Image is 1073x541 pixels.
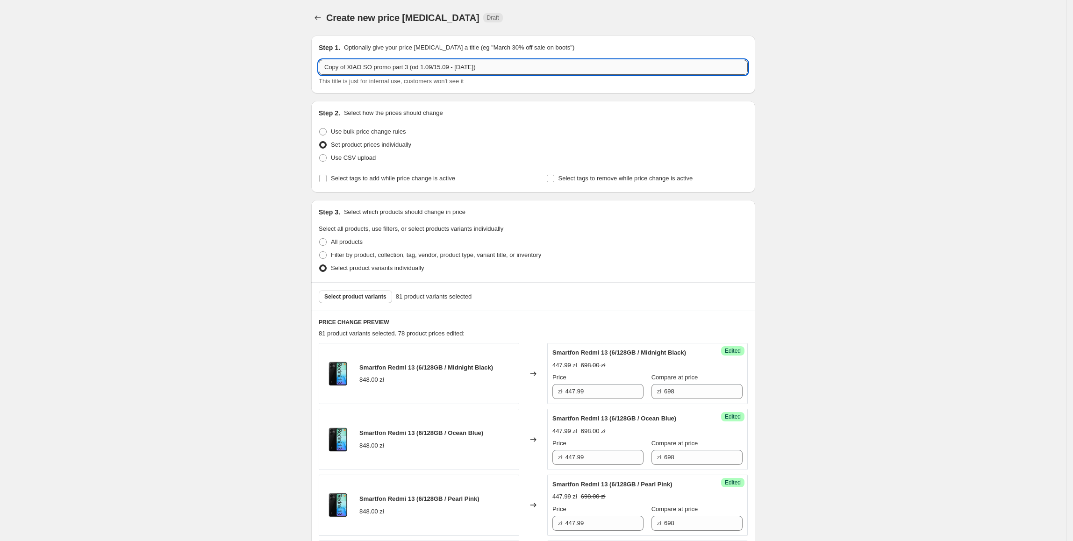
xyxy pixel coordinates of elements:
[552,415,676,422] span: Smartfon Redmi 13 (6/128GB / Ocean Blue)
[359,429,483,436] span: Smartfon Redmi 13 (6/128GB / Ocean Blue)
[344,43,574,52] p: Optionally give your price [MEDICAL_DATA] a title (eg "March 30% off sale on boots")
[331,175,455,182] span: Select tags to add while price change is active
[396,292,472,301] span: 81 product variants selected
[331,141,411,148] span: Set product prices individually
[319,319,748,326] h6: PRICE CHANGE PREVIEW
[552,505,566,513] span: Price
[552,440,566,447] span: Price
[657,454,661,461] span: zł
[581,427,606,436] strike: 698.00 zł
[359,507,384,516] div: 848.00 zł
[651,505,698,513] span: Compare at price
[657,388,661,395] span: zł
[558,520,562,527] span: zł
[331,251,541,258] span: Filter by product, collection, tag, vendor, product type, variant title, or inventory
[552,361,577,370] div: 447.99 zł
[552,481,672,488] span: Smartfon Redmi 13 (6/128GB / Pearl Pink)
[359,375,384,384] div: 848.00 zł
[359,364,493,371] span: Smartfon Redmi 13 (6/128GB / Midnight Black)
[331,128,406,135] span: Use bulk price change rules
[319,60,748,75] input: 30% off holiday sale
[558,175,693,182] span: Select tags to remove while price change is active
[331,154,376,161] span: Use CSV upload
[344,207,465,217] p: Select which products should change in price
[359,495,479,502] span: Smartfon Redmi 13 (6/128GB / Pearl Pink)
[552,427,577,436] div: 447.99 zł
[487,14,499,21] span: Draft
[311,11,324,24] button: Price change jobs
[319,290,392,303] button: Select product variants
[319,43,340,52] h2: Step 1.
[324,491,352,519] img: 16197_Redmi13-Black-1-1600px_80x.png
[552,492,577,501] div: 447.99 zł
[359,441,384,450] div: 848.00 zł
[552,374,566,381] span: Price
[657,520,661,527] span: zł
[581,361,606,370] strike: 698.00 zł
[326,13,479,23] span: Create new price [MEDICAL_DATA]
[558,388,562,395] span: zł
[319,225,503,232] span: Select all products, use filters, or select products variants individually
[319,207,340,217] h2: Step 3.
[319,330,465,337] span: 81 product variants selected. 78 product prices edited:
[552,349,686,356] span: Smartfon Redmi 13 (6/128GB / Midnight Black)
[725,347,741,355] span: Edited
[319,108,340,118] h2: Step 2.
[651,440,698,447] span: Compare at price
[324,293,386,300] span: Select product variants
[344,108,443,118] p: Select how the prices should change
[725,479,741,486] span: Edited
[331,264,424,271] span: Select product variants individually
[651,374,698,381] span: Compare at price
[581,492,606,501] strike: 698.00 zł
[324,360,352,388] img: 16197_Redmi13-Black-1-1600px_80x.png
[558,454,562,461] span: zł
[725,413,741,420] span: Edited
[319,78,464,85] span: This title is just for internal use, customers won't see it
[331,238,363,245] span: All products
[324,426,352,454] img: 16197_Redmi13-Black-1-1600px_80x.png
